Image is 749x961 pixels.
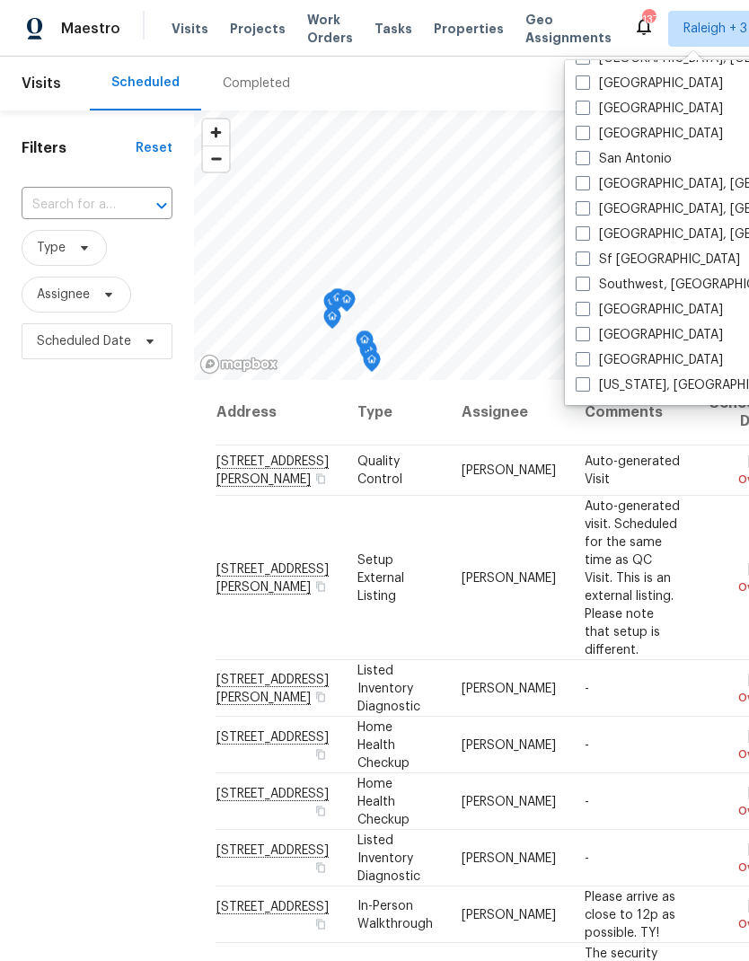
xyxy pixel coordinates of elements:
[111,74,180,92] div: Scheduled
[37,286,90,304] span: Assignee
[194,110,674,380] canvas: Map
[203,119,229,145] button: Zoom in
[374,22,412,35] span: Tasks
[585,795,589,807] span: -
[203,145,229,172] button: Zoom out
[356,331,374,358] div: Map marker
[357,664,420,712] span: Listed Inventory Diagnostic
[313,859,329,875] button: Copy Address
[576,351,723,369] label: [GEOGRAPHIC_DATA]
[462,851,556,864] span: [PERSON_NAME]
[22,64,61,103] span: Visits
[357,553,404,602] span: Setup External Listing
[172,20,208,38] span: Visits
[576,125,723,143] label: [GEOGRAPHIC_DATA]
[329,288,347,316] div: Map marker
[149,193,174,218] button: Open
[216,380,343,445] th: Address
[313,577,329,594] button: Copy Address
[22,191,122,219] input: Search for an address...
[434,20,504,38] span: Properties
[462,464,556,477] span: [PERSON_NAME]
[307,11,353,47] span: Work Orders
[576,251,740,269] label: Sf [GEOGRAPHIC_DATA]
[199,354,278,375] a: Mapbox homepage
[585,851,589,864] span: -
[230,20,286,38] span: Projects
[136,139,172,157] div: Reset
[570,380,695,445] th: Comments
[585,738,589,751] span: -
[525,11,612,47] span: Geo Assignments
[683,20,747,38] span: Raleigh + 3
[576,326,723,344] label: [GEOGRAPHIC_DATA]
[642,11,655,29] div: 137
[576,150,672,168] label: San Antonio
[37,239,66,257] span: Type
[323,307,341,335] div: Map marker
[462,908,556,921] span: [PERSON_NAME]
[338,290,356,318] div: Map marker
[576,100,723,118] label: [GEOGRAPHIC_DATA]
[357,777,410,825] span: Home Health Checkup
[343,380,447,445] th: Type
[576,301,723,319] label: [GEOGRAPHIC_DATA]
[585,455,680,486] span: Auto-generated Visit
[462,682,556,694] span: [PERSON_NAME]
[223,75,290,93] div: Completed
[313,802,329,818] button: Copy Address
[357,899,433,930] span: In-Person Walkthrough
[22,139,136,157] h1: Filters
[462,738,556,751] span: [PERSON_NAME]
[363,350,381,378] div: Map marker
[37,332,131,350] span: Scheduled Date
[323,292,341,320] div: Map marker
[313,688,329,704] button: Copy Address
[313,471,329,487] button: Copy Address
[357,455,402,486] span: Quality Control
[462,795,556,807] span: [PERSON_NAME]
[61,20,120,38] span: Maestro
[585,682,589,694] span: -
[357,833,420,882] span: Listed Inventory Diagnostic
[576,75,723,93] label: [GEOGRAPHIC_DATA]
[313,915,329,931] button: Copy Address
[462,571,556,584] span: [PERSON_NAME]
[585,890,675,939] span: Please arrive as close to 12p as possible. TY!
[313,745,329,762] button: Copy Address
[585,499,680,656] span: Auto-generated visit. Scheduled for the same time as QC Visit. This is an external listing. Pleas...
[447,380,570,445] th: Assignee
[357,720,410,769] span: Home Health Checkup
